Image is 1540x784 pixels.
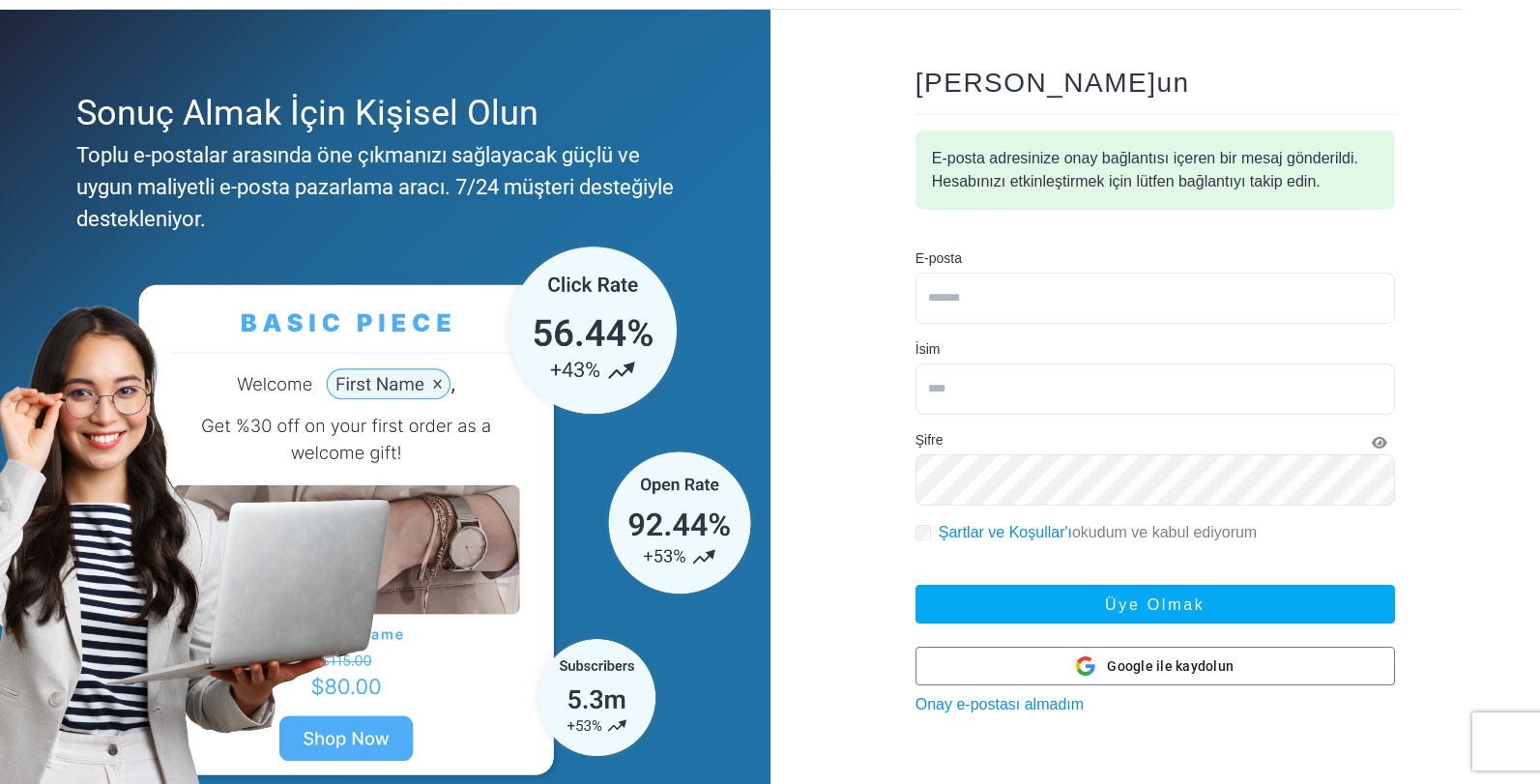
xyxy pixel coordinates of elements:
[1072,524,1257,540] font: okudum ve kabul ediyorum
[915,68,1190,98] font: [PERSON_NAME]un
[1107,658,1234,674] font: Google ile kaydolun
[915,696,1084,712] a: Onay e-postası almadım
[915,585,1395,624] button: Üye olmak
[1372,436,1387,450] i: Şifreyi Göster
[76,143,674,231] font: Toplu e-postalar arasında öne çıkmanızı sağlayacak güçlü ve uygun maliyetli e-posta pazarlama ara...
[915,432,944,448] font: Şifre
[915,647,1395,685] button: Google ile kaydolun
[939,524,1072,540] a: Şartlar ve Koşullar'ı
[932,150,1358,189] font: E-posta adresinize onay bağlantısı içeren bir mesaj gönderildi. Hesabınızı etkinleştirmek için lü...
[76,93,538,133] font: Sonuç Almak İçin Kişisel Olun
[915,250,962,266] font: E-posta
[1105,596,1205,613] font: Üye olmak
[915,341,941,357] font: İsim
